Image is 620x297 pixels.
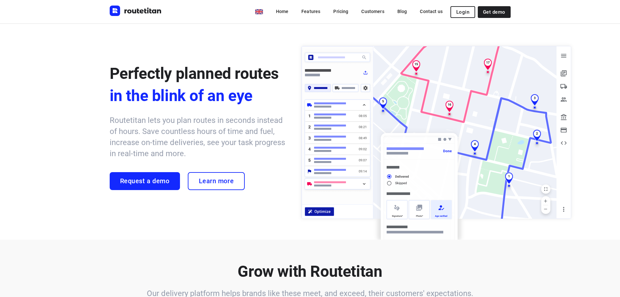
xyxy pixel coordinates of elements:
[110,6,162,18] a: Routetitan
[296,6,325,17] a: Features
[450,6,475,18] button: Login
[456,9,469,15] span: Login
[356,6,389,17] a: Customers
[483,9,505,15] span: Get demo
[392,6,412,17] a: Blog
[415,6,448,17] a: Contact us
[120,177,170,185] span: Request a demo
[297,42,575,240] img: illustration
[188,172,245,190] a: Learn more
[238,262,382,281] b: Grow with Routetitan
[110,85,289,107] span: in the blink of an eye
[271,6,294,17] a: Home
[478,6,510,18] a: Get demo
[199,177,234,185] span: Learn more
[110,172,180,190] a: Request a demo
[110,6,162,16] img: Routetitan logo
[328,6,353,17] a: Pricing
[110,115,289,159] h6: Routetitan lets you plan routes in seconds instead of hours. Save countless hours of time and fue...
[110,64,279,83] span: Perfectly planned routes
